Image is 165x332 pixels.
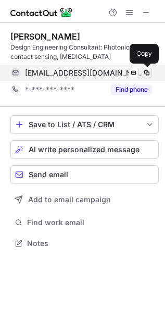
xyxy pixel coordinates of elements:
button: Add to email campaign [10,190,159,209]
button: AI write personalized message [10,140,159,159]
span: Notes [27,239,155,248]
button: save-profile-one-click [10,115,159,134]
button: Reveal Button [111,84,152,95]
span: Find work email [27,218,155,227]
button: Find work email [10,215,159,230]
div: [PERSON_NAME] [10,31,80,42]
button: Notes [10,236,159,251]
span: Add to email campaign [28,195,111,204]
span: Send email [29,170,68,179]
button: Send email [10,165,159,184]
div: Save to List / ATS / CRM [29,120,141,129]
span: AI write personalized message [29,145,139,154]
img: ContactOut v5.3.10 [10,6,73,19]
div: Design Engineering Consultant: Photonics, Non-contact sensing, [MEDICAL_DATA] [10,43,159,62]
span: [EMAIL_ADDRESS][DOMAIN_NAME] [25,68,144,78]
